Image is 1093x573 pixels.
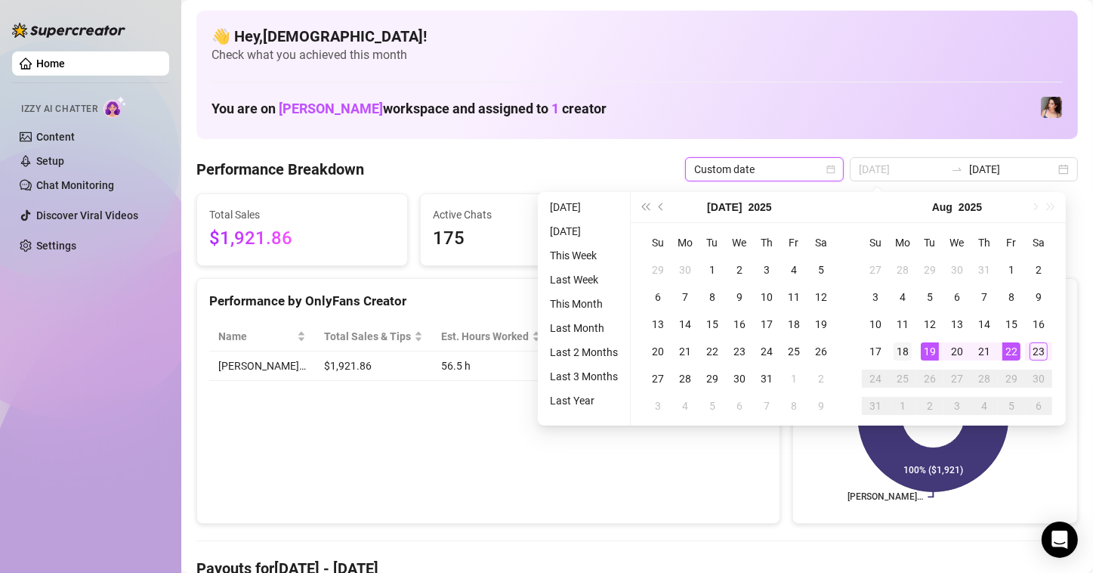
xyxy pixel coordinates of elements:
[998,256,1025,283] td: 2025-08-01
[971,338,998,365] td: 2025-08-21
[916,256,943,283] td: 2025-07-29
[943,338,971,365] td: 2025-08-20
[36,209,138,221] a: Discover Viral Videos
[726,392,753,420] td: 2025-08-06
[780,392,807,420] td: 2025-08-08
[544,271,624,289] li: Last Week
[889,392,916,420] td: 2025-09-01
[921,315,939,333] div: 12
[785,342,803,361] div: 25
[315,322,432,352] th: Total Sales & Tips
[758,342,776,361] div: 24
[544,222,624,240] li: [DATE]
[971,229,998,256] th: Th
[644,256,672,283] td: 2025-06-29
[780,311,807,338] td: 2025-07-18
[780,365,807,392] td: 2025-08-01
[544,319,624,337] li: Last Month
[916,229,943,256] th: Tu
[780,229,807,256] th: Fr
[433,206,619,223] span: Active Chats
[649,342,667,361] div: 20
[730,315,749,333] div: 16
[862,365,889,392] td: 2025-08-24
[676,261,694,279] div: 30
[948,315,966,333] div: 13
[971,256,998,283] td: 2025-07-31
[812,261,830,279] div: 5
[889,311,916,338] td: 2025-08-11
[1025,365,1052,392] td: 2025-08-30
[726,229,753,256] th: We
[780,256,807,283] td: 2025-07-04
[807,365,835,392] td: 2025-08-02
[672,311,699,338] td: 2025-07-14
[943,229,971,256] th: We
[707,192,742,222] button: Choose a month
[862,392,889,420] td: 2025-08-31
[969,161,1055,178] input: End date
[785,397,803,415] div: 8
[998,392,1025,420] td: 2025-09-05
[209,352,315,381] td: [PERSON_NAME]…
[971,392,998,420] td: 2025-09-04
[889,256,916,283] td: 2025-07-28
[862,338,889,365] td: 2025-08-17
[785,261,803,279] div: 4
[730,342,749,361] div: 23
[544,295,624,313] li: This Month
[544,343,624,361] li: Last 2 Months
[943,256,971,283] td: 2025-07-30
[672,392,699,420] td: 2025-08-04
[785,370,803,388] div: 1
[1030,315,1048,333] div: 16
[975,261,993,279] div: 31
[644,311,672,338] td: 2025-07-13
[209,291,767,311] div: Performance by OnlyFans Creator
[1025,256,1052,283] td: 2025-08-02
[1030,370,1048,388] div: 30
[894,288,912,306] div: 4
[951,163,963,175] span: to
[544,367,624,386] li: Last 3 Months
[916,392,943,420] td: 2025-09-02
[758,315,776,333] div: 17
[1030,397,1048,415] div: 6
[653,192,670,222] button: Previous month (PageUp)
[948,397,966,415] div: 3
[753,283,780,311] td: 2025-07-10
[103,96,127,118] img: AI Chatter
[894,342,912,361] div: 18
[975,370,993,388] div: 28
[433,225,619,253] span: 175
[551,101,559,116] span: 1
[807,311,835,338] td: 2025-07-19
[637,192,653,222] button: Last year (Control + left)
[943,311,971,338] td: 2025-08-13
[676,315,694,333] div: 14
[676,288,694,306] div: 7
[672,338,699,365] td: 2025-07-21
[544,246,624,265] li: This Week
[730,397,749,415] div: 6
[916,338,943,365] td: 2025-08-19
[894,261,912,279] div: 28
[866,288,885,306] div: 3
[703,397,721,415] div: 5
[948,288,966,306] div: 6
[36,155,64,167] a: Setup
[758,370,776,388] div: 31
[921,370,939,388] div: 26
[894,397,912,415] div: 1
[951,163,963,175] span: swap-right
[826,165,835,174] span: calendar
[812,370,830,388] div: 2
[1030,288,1048,306] div: 9
[859,161,945,178] input: Start date
[644,283,672,311] td: 2025-07-06
[916,365,943,392] td: 2025-08-26
[943,283,971,311] td: 2025-08-06
[785,288,803,306] div: 11
[699,392,726,420] td: 2025-08-05
[1030,261,1048,279] div: 2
